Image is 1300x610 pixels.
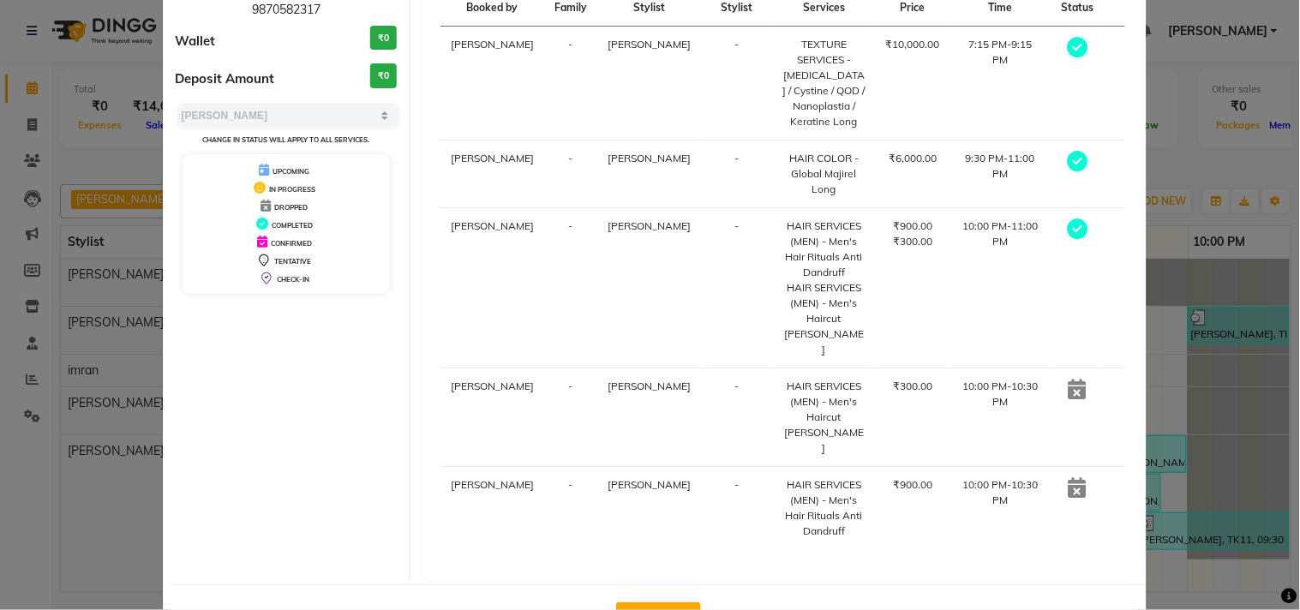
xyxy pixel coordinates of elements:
span: CHECK-IN [277,275,309,284]
td: 9:30 PM-11:00 PM [950,141,1051,208]
div: ₹10,000.00 [886,37,940,52]
td: - [701,208,773,368]
td: 10:00 PM-10:30 PM [950,368,1051,467]
span: [PERSON_NAME] [608,380,691,392]
span: Wallet [176,32,216,51]
div: ₹300.00 [886,379,940,394]
td: - [701,368,773,467]
td: - [544,27,597,141]
div: HAIR COLOR - Global Majirel Long [783,151,866,197]
h3: ₹0 [370,26,397,51]
td: [PERSON_NAME] [440,27,544,141]
h3: ₹0 [370,63,397,88]
div: HAIR SERVICES (MEN) - Men's Hair Rituals Anti Dandruff [783,218,866,280]
div: HAIR SERVICES (MEN) - Men's Hair Rituals Anti Dandruff [783,477,866,539]
span: UPCOMING [273,167,309,176]
span: 9870582317 [252,2,321,17]
span: TENTATIVE [274,257,311,266]
span: CONFIRMED [271,239,312,248]
td: - [544,141,597,208]
div: HAIR SERVICES (MEN) - Men's Haircut [PERSON_NAME] [783,379,866,456]
td: [PERSON_NAME] [440,141,544,208]
span: [PERSON_NAME] [608,478,691,491]
div: HAIR SERVICES (MEN) - Men's Haircut [PERSON_NAME] [783,280,866,357]
td: [PERSON_NAME] [440,208,544,368]
td: [PERSON_NAME] [440,467,544,550]
span: Deposit Amount [176,69,275,89]
td: - [544,208,597,368]
span: COMPLETED [272,221,313,230]
td: - [544,368,597,467]
td: [PERSON_NAME] [440,368,544,467]
small: Change in status will apply to all services. [202,135,369,144]
span: IN PROGRESS [269,185,315,194]
td: - [701,141,773,208]
td: 10:00 PM-11:00 PM [950,208,1051,368]
span: [PERSON_NAME] [608,152,691,164]
span: [PERSON_NAME] [608,38,691,51]
div: ₹900.00 [886,218,940,234]
span: DROPPED [274,203,308,212]
div: TEXTURE SERVICES - [MEDICAL_DATA] / Cystine / QOD / Nanoplastia / Keratine Long [783,37,866,129]
span: [PERSON_NAME] [608,219,691,232]
td: - [701,27,773,141]
td: - [701,467,773,550]
td: 10:00 PM-10:30 PM [950,467,1051,550]
td: - [544,467,597,550]
div: ₹300.00 [886,234,940,249]
div: ₹900.00 [886,477,940,493]
td: 7:15 PM-9:15 PM [950,27,1051,141]
div: ₹6,000.00 [886,151,940,166]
